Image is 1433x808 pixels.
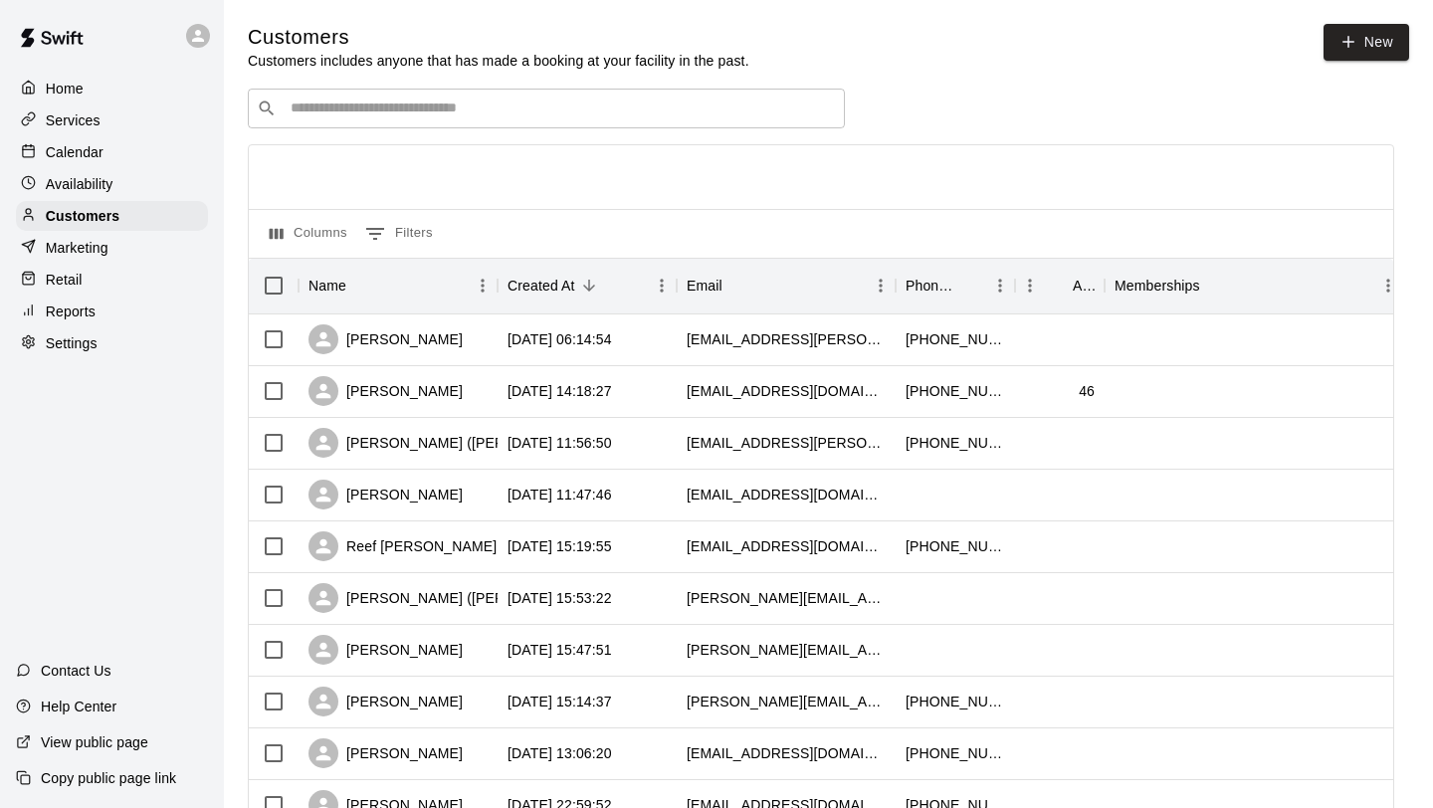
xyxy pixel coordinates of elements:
a: Settings [16,328,208,358]
div: Phone Number [896,258,1015,313]
button: Select columns [265,218,352,250]
div: 2025-09-09 15:14:37 [508,692,612,711]
div: Search customers by name or email [248,89,845,128]
div: [PERSON_NAME] [308,324,463,354]
button: Sort [957,272,985,300]
div: jen.l.mellinger@gmail.com [687,329,886,349]
p: Settings [46,333,98,353]
p: Copy public page link [41,768,176,788]
div: Phone Number [906,258,957,313]
div: [PERSON_NAME] ([PERSON_NAME]) Long [308,583,629,613]
p: Marketing [46,238,108,258]
div: +13212665979 [906,692,1005,711]
p: Contact Us [41,661,111,681]
div: +16079728662 [906,381,1005,401]
div: 2025-09-11 15:19:55 [508,536,612,556]
p: Reports [46,302,96,321]
div: +13214402835 [906,536,1005,556]
div: [PERSON_NAME] [308,738,463,768]
button: Menu [1373,271,1403,301]
div: +17723806740 [906,743,1005,763]
div: josephsuros1@gmail.com [687,743,886,763]
div: [PERSON_NAME] ([PERSON_NAME]) [PERSON_NAME] [308,428,714,458]
div: [PERSON_NAME] [308,376,463,406]
div: ron.long@ymail.com [687,588,886,608]
div: [PERSON_NAME] [308,687,463,716]
button: Menu [468,271,498,301]
p: Retail [46,270,83,290]
div: 2025-09-04 13:06:20 [508,743,612,763]
a: New [1324,24,1409,61]
button: Sort [1045,272,1073,300]
button: Menu [866,271,896,301]
a: Customers [16,201,208,231]
button: Sort [722,272,750,300]
div: 2025-09-13 06:14:54 [508,329,612,349]
div: Created At [508,258,575,313]
p: Customers includes anyone that has made a booking at your facility in the past. [248,51,749,71]
div: Email [677,258,896,313]
a: Home [16,74,208,103]
div: Created At [498,258,677,313]
p: Home [46,79,84,99]
button: Menu [985,271,1015,301]
button: Show filters [360,218,438,250]
div: 2025-09-12 14:18:27 [508,381,612,401]
div: jdr413@gmail.com [687,381,886,401]
div: Email [687,258,722,313]
div: +13215449095 [906,433,1005,453]
p: Calendar [46,142,103,162]
div: 46 [1079,381,1095,401]
h5: Customers [248,24,749,51]
p: Help Center [41,697,116,716]
button: Sort [346,272,374,300]
button: Sort [575,272,603,300]
a: Reports [16,297,208,326]
div: 2025-09-09 15:47:51 [508,640,612,660]
button: Menu [1015,271,1045,301]
div: Name [299,258,498,313]
div: laurenh.olson@gmail.com [687,433,886,453]
div: Memberships [1105,258,1403,313]
button: Sort [1200,272,1228,300]
p: Availability [46,174,113,194]
a: Marketing [16,233,208,263]
div: Age [1015,258,1105,313]
div: Age [1073,258,1095,313]
a: Availability [16,169,208,199]
div: 2025-09-09 15:53:22 [508,588,612,608]
div: ron.long@gmail.com [687,640,886,660]
a: Calendar [16,137,208,167]
button: Menu [647,271,677,301]
p: Customers [46,206,119,226]
p: Services [46,110,101,130]
p: View public page [41,732,148,752]
div: +16267107500 [906,329,1005,349]
div: Memberships [1115,258,1200,313]
div: Reef [PERSON_NAME] [308,531,497,561]
a: Retail [16,265,208,295]
div: [PERSON_NAME] [308,480,463,509]
a: Services [16,105,208,135]
div: [PERSON_NAME] [308,635,463,665]
div: 2025-09-12 11:47:46 [508,485,612,505]
div: hayden.olson@gmail.com [687,692,886,711]
div: 2025-09-12 11:56:50 [508,433,612,453]
div: rvankuren2025@my.fit.edu [687,536,886,556]
div: Name [308,258,346,313]
div: aking83@gmail.com [687,485,886,505]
